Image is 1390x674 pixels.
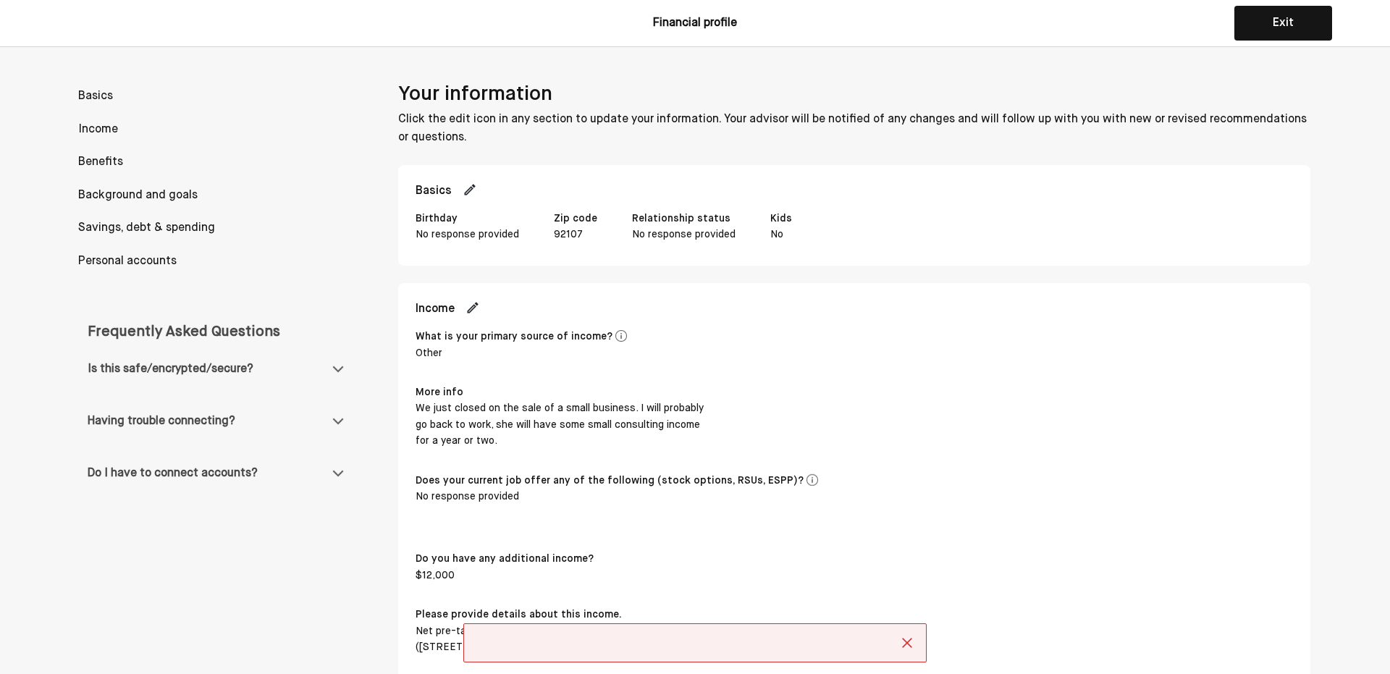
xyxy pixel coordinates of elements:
[416,227,519,243] div: No response provided
[416,473,804,489] div: Does your current job offer any of the following (stock options, RSUs, ESPP)?
[416,211,458,227] div: Birthday
[69,153,365,172] p: Benefits
[416,551,594,567] div: Do you have any additional income?
[416,300,455,319] h2: Income
[416,568,594,584] div: $12,000
[416,345,627,361] div: Other
[398,111,1310,148] p: Click the edit icon in any section to update your information. Your advisor will be notified of a...
[770,211,792,227] div: Kids
[69,253,365,271] p: Personal accounts
[88,413,235,430] div: Having trouble connecting?
[554,211,597,227] div: Zip code
[398,78,1310,111] h1: Your information
[632,227,736,243] div: No response provided
[770,227,792,243] div: No
[88,465,258,482] div: Do I have to connect accounts?
[416,384,463,400] div: More info
[69,219,365,238] p: Savings, debt & spending
[69,187,365,206] p: Background and goals
[416,400,705,449] div: We just closed on the sale of a small business. I will probably go back to work, she will have so...
[1234,6,1332,41] button: Exit
[485,14,906,32] div: Financial profile
[69,121,365,140] p: Income
[554,227,597,243] div: 92107
[632,211,730,227] div: Relationship status
[416,607,622,623] div: Please provide details about this income.
[416,329,612,345] div: What is your primary source of income?
[416,623,705,656] div: Net pre-tax annual income from a rental property ([STREET_ADDRESS])
[88,361,253,378] div: Is this safe/encrypted/secure?
[88,321,347,343] div: Frequently Asked Questions
[69,88,365,106] p: Basics
[416,182,452,201] h2: Basics
[416,489,705,505] div: No response provided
